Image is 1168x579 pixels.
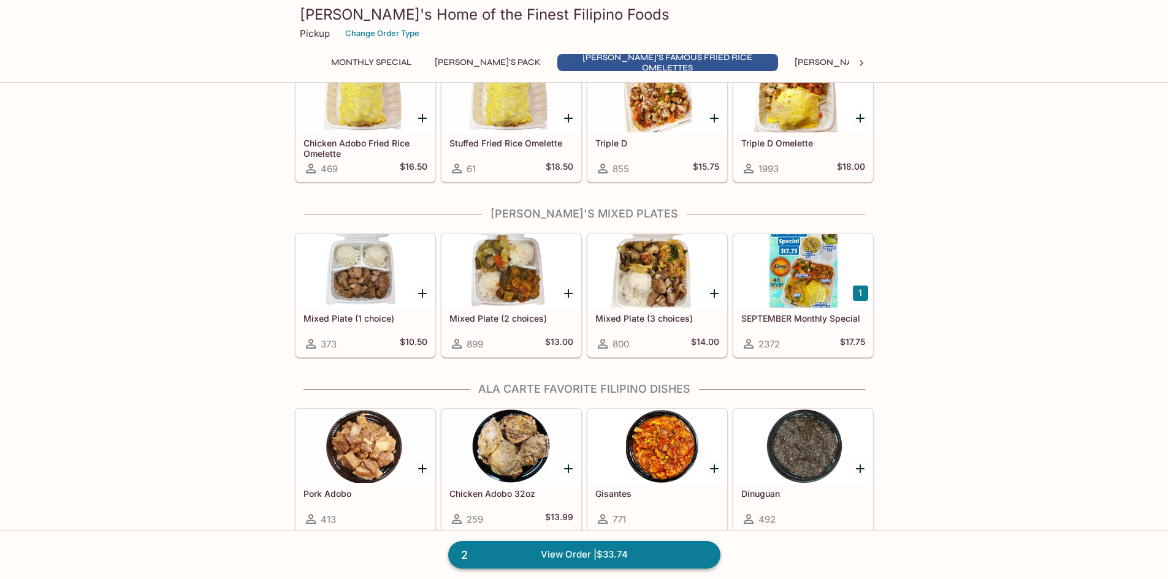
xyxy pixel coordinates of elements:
[595,313,719,324] h5: Mixed Plate (3 choices)
[788,54,944,71] button: [PERSON_NAME]'s Mixed Plates
[324,54,418,71] button: Monthly Special
[321,338,337,350] span: 373
[295,382,874,396] h4: Ala Carte Favorite Filipino Dishes
[758,513,776,525] span: 492
[595,138,719,148] h5: Triple D
[837,161,865,176] h5: $18.00
[733,58,873,182] a: Triple D Omelette1993$18.00
[545,512,573,526] h5: $13.99
[733,233,873,357] a: SEPTEMBER Monthly Special2372$17.75
[561,110,576,126] button: Add Stuffed Fried Rice Omelette
[588,234,727,308] div: Mixed Plate (3 choices)
[691,336,719,351] h5: $14.00
[296,409,435,532] a: Pork Adobo413
[741,313,865,324] h5: SEPTEMBER Monthly Special
[303,138,427,158] h5: Chicken Adobo Fried Rice Omelette
[449,488,573,499] h5: Chicken Adobo 32oz
[296,59,435,132] div: Chicken Adobo Fried Rice Omelette
[303,313,427,324] h5: Mixed Plate (1 choice)
[613,338,629,350] span: 800
[428,54,548,71] button: [PERSON_NAME]'s Pack
[546,161,573,176] h5: $18.50
[840,336,865,351] h5: $17.75
[707,110,722,126] button: Add Triple D
[595,488,719,499] h5: Gisantes
[587,233,727,357] a: Mixed Plate (3 choices)800$14.00
[758,163,779,175] span: 1993
[693,161,719,176] h5: $15.75
[340,24,425,43] button: Change Order Type
[734,409,872,483] div: Dinuguan
[303,488,427,499] h5: Pork Adobo
[415,286,430,301] button: Add Mixed Plate (1 choice)
[545,336,573,351] h5: $13.00
[467,338,483,350] span: 899
[613,513,626,525] span: 771
[613,163,629,175] span: 855
[588,59,727,132] div: Triple D
[442,59,581,132] div: Stuffed Fried Rice Omelette
[561,461,576,476] button: Add Chicken Adobo 32oz
[587,58,727,182] a: Triple D855$15.75
[300,28,330,39] p: Pickup
[467,163,476,175] span: 61
[441,58,581,182] a: Stuffed Fried Rice Omelette61$18.50
[441,409,581,532] a: Chicken Adobo 32oz259$13.99
[400,161,427,176] h5: $16.50
[467,513,483,525] span: 259
[448,541,720,568] a: 2View Order |$33.74
[449,138,573,148] h5: Stuffed Fried Rice Omelette
[707,461,722,476] button: Add Gisantes
[561,286,576,301] button: Add Mixed Plate (2 choices)
[415,110,430,126] button: Add Chicken Adobo Fried Rice Omelette
[415,461,430,476] button: Add Pork Adobo
[741,138,865,148] h5: Triple D Omelette
[557,54,778,71] button: [PERSON_NAME]'s Famous Fried Rice Omelettes
[853,286,868,301] button: Add SEPTEMBER Monthly Special
[733,409,873,532] a: Dinuguan492
[853,110,868,126] button: Add Triple D Omelette
[400,336,427,351] h5: $10.50
[300,5,869,24] h3: [PERSON_NAME]'s Home of the Finest Filipino Foods
[734,59,872,132] div: Triple D Omelette
[853,461,868,476] button: Add Dinuguan
[454,547,475,564] span: 2
[442,409,581,483] div: Chicken Adobo 32oz
[296,409,435,483] div: Pork Adobo
[296,58,435,182] a: Chicken Adobo Fried Rice Omelette469$16.50
[296,234,435,308] div: Mixed Plate (1 choice)
[588,409,727,483] div: Gisantes
[321,163,338,175] span: 469
[441,233,581,357] a: Mixed Plate (2 choices)899$13.00
[295,207,874,221] h4: [PERSON_NAME]'s Mixed Plates
[734,234,872,308] div: SEPTEMBER Monthly Special
[587,409,727,532] a: Gisantes771
[741,488,865,499] h5: Dinuguan
[442,234,581,308] div: Mixed Plate (2 choices)
[707,286,722,301] button: Add Mixed Plate (3 choices)
[758,338,780,350] span: 2372
[296,233,435,357] a: Mixed Plate (1 choice)373$10.50
[449,313,573,324] h5: Mixed Plate (2 choices)
[321,513,336,525] span: 413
